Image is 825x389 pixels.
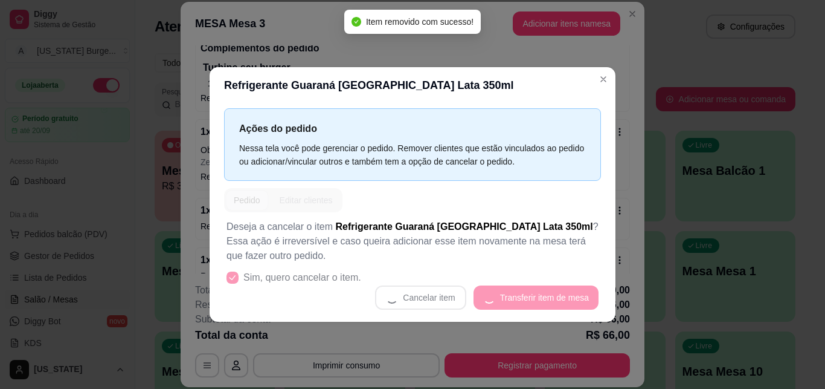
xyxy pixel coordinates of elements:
[366,17,473,27] span: Item removido com sucesso!
[336,221,593,232] span: Refrigerante Guaraná [GEOGRAPHIC_DATA] Lata 350ml
[210,67,615,103] header: Refrigerante Guaraná [GEOGRAPHIC_DATA] Lata 350ml
[594,70,613,89] button: Close
[352,17,361,27] span: check-circle
[239,121,586,136] p: Ações do pedido
[226,220,599,263] p: Deseja a cancelar o item ? Essa ação é irreversível e caso queira adicionar esse item novamente n...
[239,142,586,168] div: Nessa tela você pode gerenciar o pedido. Remover clientes que estão vinculados ao pedido ou adici...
